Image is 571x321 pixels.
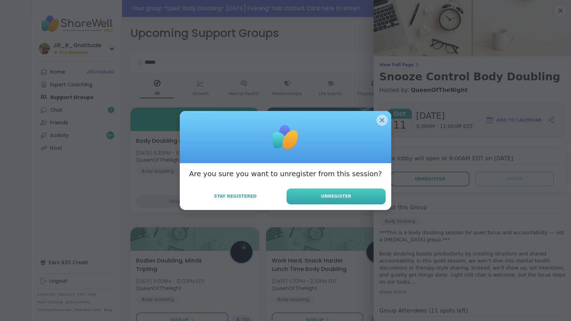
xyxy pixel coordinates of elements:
[189,169,382,179] h3: Are you sure you want to unregister from this session?
[321,193,351,199] span: Unregister
[268,119,303,155] img: ShareWell Logomark
[287,189,386,204] button: Unregister
[214,193,257,199] span: Stay Registered
[185,189,285,204] button: Stay Registered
